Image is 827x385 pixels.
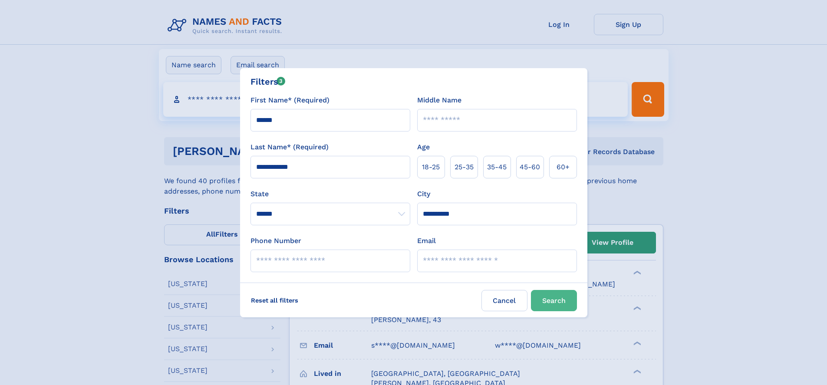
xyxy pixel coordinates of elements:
label: Phone Number [250,236,301,246]
label: Age [417,142,430,152]
label: State [250,189,410,199]
span: 60+ [557,162,570,172]
label: Email [417,236,436,246]
span: 25‑35 [455,162,474,172]
label: Cancel [481,290,527,311]
span: 45‑60 [520,162,540,172]
div: Filters [250,75,286,88]
label: City [417,189,430,199]
label: Reset all filters [245,290,304,311]
label: First Name* (Required) [250,95,329,105]
span: 18‑25 [422,162,440,172]
label: Middle Name [417,95,461,105]
button: Search [531,290,577,311]
span: 35‑45 [487,162,507,172]
label: Last Name* (Required) [250,142,329,152]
